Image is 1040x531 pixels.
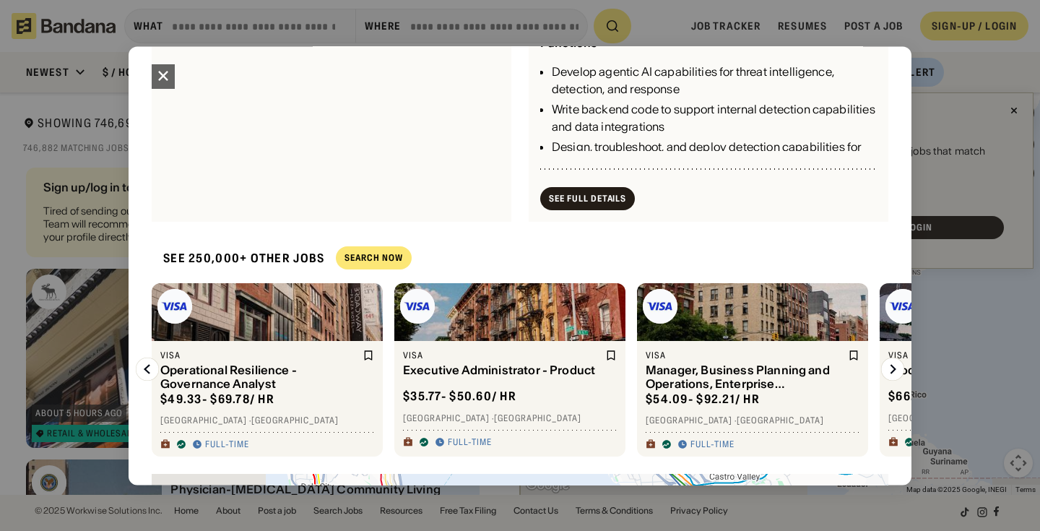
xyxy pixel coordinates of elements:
[160,392,274,407] div: $ 49.33 - $69.78 / hr
[885,289,920,324] img: Visa logo
[160,364,360,392] div: Operational Resilience - Governance Analyst
[152,239,324,277] div: See 250,000+ other jobs
[403,350,602,361] div: Visa
[552,64,877,98] div: Develop agentic AI capabilities for threat intelligence, detection, and response
[344,254,403,263] div: Search Now
[646,350,845,361] div: Visa
[646,415,859,427] div: [GEOGRAPHIC_DATA] · [GEOGRAPHIC_DATA]
[400,289,435,324] img: Visa logo
[540,19,830,51] div: Essential Functions
[646,392,760,407] div: $ 54.09 - $92.21 / hr
[552,101,877,136] div: Write backend code to support internal detection capabilities and data integrations
[403,389,516,405] div: $ 35.77 - $50.60 / hr
[160,350,360,361] div: Visa
[552,139,877,173] div: Design, troubleshoot, and deploy detection capabilities for security threats across a wide array ...
[888,389,1004,405] div: $ 66.59 - $96.49 / hr
[690,439,734,451] div: Full-time
[403,413,617,424] div: [GEOGRAPHIC_DATA] · [GEOGRAPHIC_DATA]
[549,194,626,203] div: See Full Details
[881,358,904,381] img: Right Arrow
[160,415,374,427] div: [GEOGRAPHIC_DATA] · [GEOGRAPHIC_DATA]
[448,437,492,449] div: Full-time
[403,364,602,378] div: Executive Administrator - Product
[646,364,845,392] div: Manager, Business Planning and Operations, Enterprise Transformation & People Solutions
[643,289,677,324] img: Visa logo
[136,358,159,381] img: Left Arrow
[205,439,249,451] div: Full-time
[157,289,192,324] img: Visa logo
